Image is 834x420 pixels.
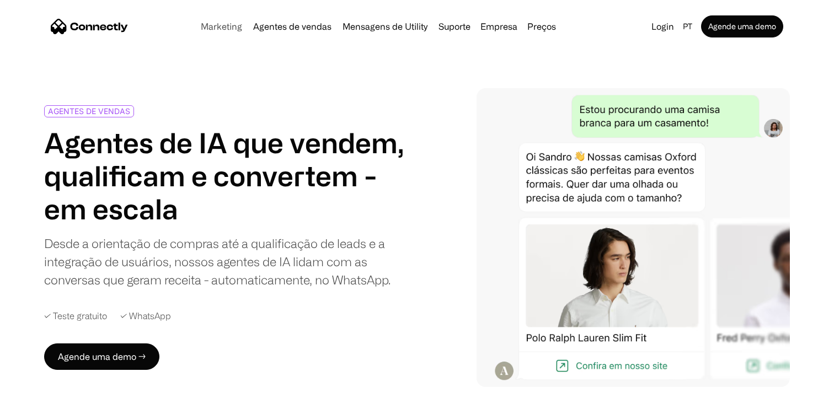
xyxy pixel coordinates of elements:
[44,311,107,321] div: ✓ Teste gratuito
[434,22,475,31] a: Suporte
[44,234,406,289] div: Desde a orientação de compras até a qualificação de leads e a integração de usuários, nossos agen...
[683,19,692,34] div: pt
[22,401,66,416] ul: Language list
[44,126,406,225] h1: Agentes de IA que vendem, qualificam e convertem - em escala
[647,19,678,34] a: Login
[338,22,432,31] a: Mensagens de Utility
[480,19,517,34] div: Empresa
[523,22,560,31] a: Preços
[120,311,171,321] div: ✓ WhatsApp
[477,19,521,34] div: Empresa
[196,22,247,31] a: Marketing
[678,19,699,34] div: pt
[11,400,66,416] aside: Language selected: Português (Brasil)
[51,18,128,35] a: home
[48,107,130,115] div: AGENTES DE VENDAS
[44,343,159,370] a: Agende uma demo →
[701,15,783,37] a: Agende uma demo
[249,22,336,31] a: Agentes de vendas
